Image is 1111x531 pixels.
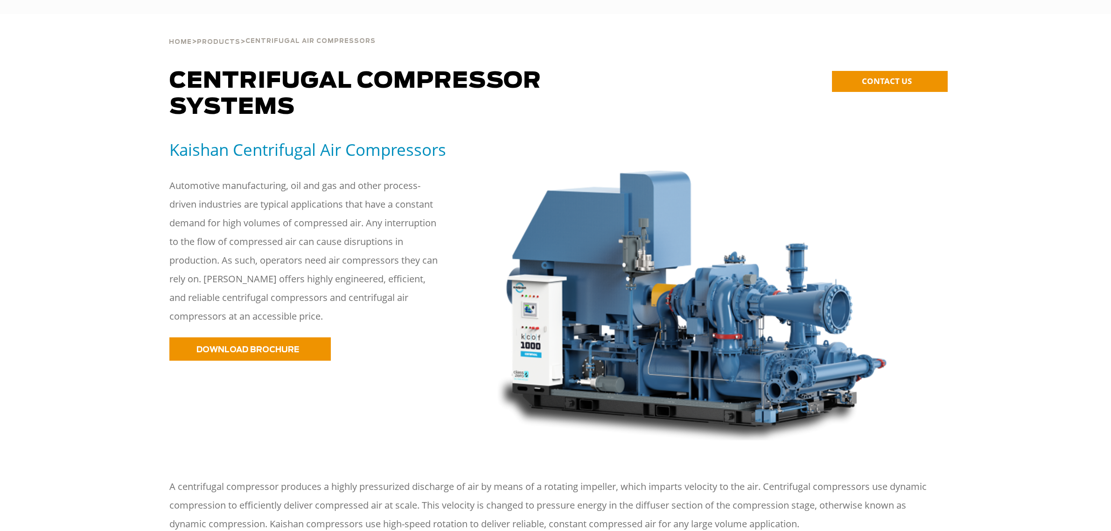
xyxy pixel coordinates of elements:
span: CONTACT US [862,76,912,86]
span: DOWNLOAD BROCHURE [196,346,299,354]
a: CONTACT US [832,71,948,92]
h5: Kaishan Centrifugal Air Compressors [169,139,472,160]
span: Centrifugal Air Compressors [245,38,376,44]
a: DOWNLOAD BROCHURE [169,337,331,361]
span: Products [197,39,240,45]
a: Home [169,37,192,46]
span: Centrifugal Compressor Systems [169,70,541,119]
a: Products [197,37,240,46]
img: Untitled-2 [483,139,896,449]
span: Home [169,39,192,45]
div: > > [169,14,376,49]
p: Automotive manufacturing, oil and gas and other process-driven industries are typical application... [169,176,440,326]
